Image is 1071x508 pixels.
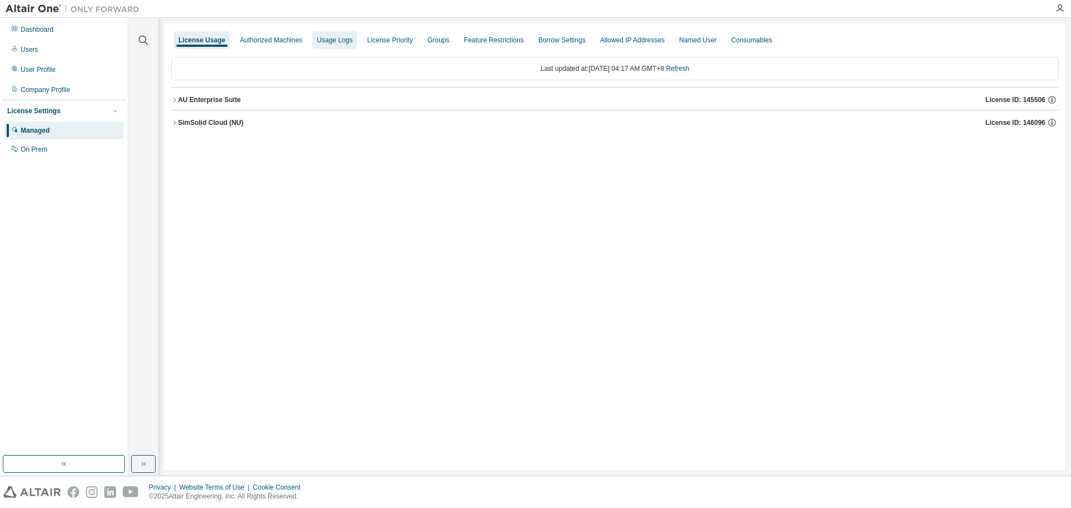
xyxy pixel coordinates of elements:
[21,126,50,135] div: Managed
[171,88,1059,112] button: AU Enterprise SuiteLicense ID: 145506
[67,486,79,498] img: facebook.svg
[986,118,1045,127] span: License ID: 146096
[240,36,302,45] div: Authorized Machines
[21,145,47,154] div: On Prem
[253,483,307,492] div: Cookie Consent
[6,3,145,14] img: Altair One
[149,492,307,501] p: © 2025 Altair Engineering, Inc. All Rights Reserved.
[464,36,524,45] div: Feature Restrictions
[679,36,716,45] div: Named User
[986,95,1045,104] span: License ID: 145506
[666,65,689,72] a: Refresh
[3,486,61,498] img: altair_logo.svg
[21,25,54,34] div: Dashboard
[179,483,253,492] div: Website Terms of Use
[731,36,772,45] div: Consumables
[21,65,56,74] div: User Profile
[7,107,60,115] div: License Settings
[21,45,38,54] div: Users
[171,57,1059,80] div: Last updated at: [DATE] 04:17 AM GMT+8
[86,486,98,498] img: instagram.svg
[427,36,449,45] div: Groups
[178,36,225,45] div: License Usage
[171,110,1059,135] button: SimSolid Cloud (NU)License ID: 146096
[178,118,243,127] div: SimSolid Cloud (NU)
[104,486,116,498] img: linkedin.svg
[149,483,179,492] div: Privacy
[538,36,586,45] div: Borrow Settings
[178,95,241,104] div: AU Enterprise Suite
[317,36,353,45] div: Usage Logs
[21,85,70,94] div: Company Profile
[600,36,665,45] div: Allowed IP Addresses
[123,486,139,498] img: youtube.svg
[367,36,413,45] div: License Priority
